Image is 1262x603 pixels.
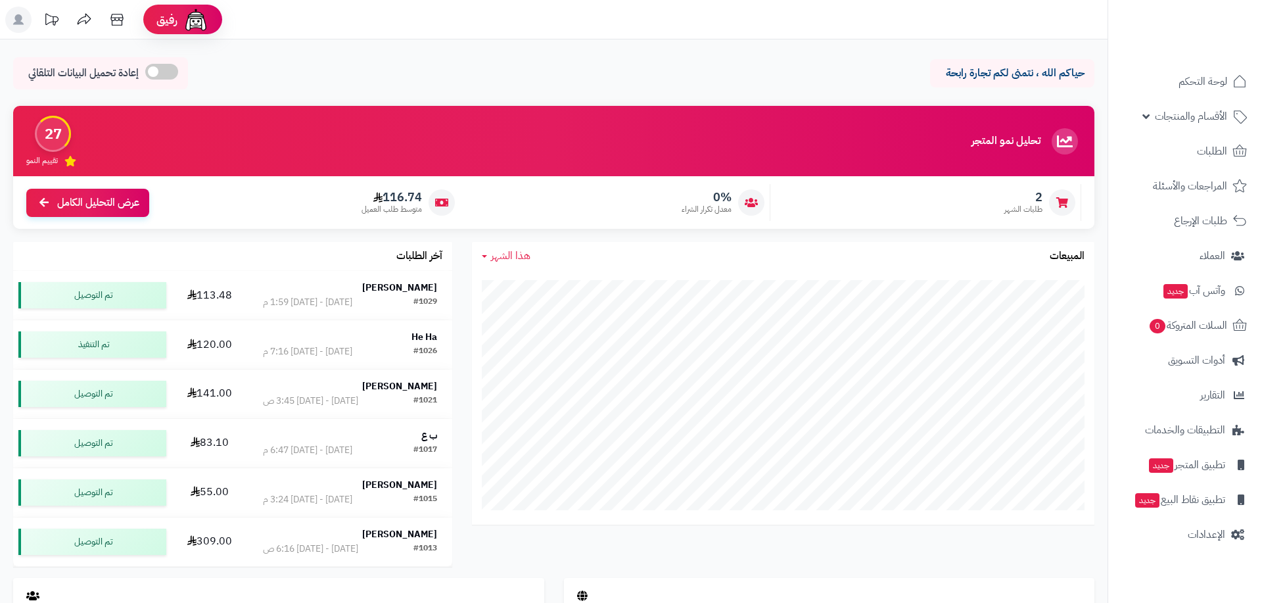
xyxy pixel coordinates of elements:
[1200,247,1225,265] span: العملاء
[18,529,166,555] div: تم التوصيل
[682,204,732,215] span: معدل تكرار الشراء
[1145,421,1225,439] span: التطبيقات والخدمات
[413,543,437,556] div: #1013
[172,370,247,418] td: 141.00
[1179,72,1227,91] span: لوحة التحكم
[1116,379,1254,411] a: التقارير
[35,7,68,36] a: تحديثات المنصة
[1116,170,1254,202] a: المراجعات والأسئلة
[413,395,437,408] div: #1021
[18,381,166,407] div: تم التوصيل
[1153,177,1227,195] span: المراجعات والأسئلة
[482,249,530,264] a: هذا الشهر
[183,7,209,33] img: ai-face.png
[362,527,437,541] strong: [PERSON_NAME]
[57,195,139,210] span: عرض التحليل الكامل
[172,468,247,517] td: 55.00
[263,543,358,556] div: [DATE] - [DATE] 6:16 ص
[1116,310,1254,341] a: السلات المتروكة0
[1150,319,1166,333] span: 0
[1200,386,1225,404] span: التقارير
[18,479,166,506] div: تم التوصيل
[263,493,352,506] div: [DATE] - [DATE] 3:24 م
[1050,251,1085,262] h3: المبيعات
[362,204,422,215] span: متوسط طلب العميل
[411,330,437,344] strong: He Ha
[396,251,442,262] h3: آخر الطلبات
[1134,491,1225,509] span: تطبيق نقاط البيع
[362,379,437,393] strong: [PERSON_NAME]
[1173,10,1250,37] img: logo-2.png
[682,190,732,205] span: 0%
[1148,456,1225,474] span: تطبيق المتجر
[1188,525,1225,544] span: الإعدادات
[1116,275,1254,306] a: وآتس آبجديد
[1116,519,1254,550] a: الإعدادات
[18,282,166,308] div: تم التوصيل
[1168,351,1225,370] span: أدوات التسويق
[263,345,352,358] div: [DATE] - [DATE] 7:16 م
[1116,484,1254,516] a: تطبيق نقاط البيعجديد
[1174,212,1227,230] span: طلبات الإرجاع
[1116,205,1254,237] a: طلبات الإرجاع
[413,345,437,358] div: #1026
[362,190,422,205] span: 116.74
[1162,281,1225,300] span: وآتس آب
[172,271,247,320] td: 113.48
[263,444,352,457] div: [DATE] - [DATE] 6:47 م
[413,493,437,506] div: #1015
[26,155,58,166] span: تقييم النمو
[172,518,247,566] td: 309.00
[1148,316,1227,335] span: السلات المتروكة
[1135,493,1159,508] span: جديد
[1004,190,1042,205] span: 2
[362,281,437,295] strong: [PERSON_NAME]
[1116,414,1254,446] a: التطبيقات والخدمات
[172,419,247,468] td: 83.10
[18,430,166,456] div: تم التوصيل
[156,12,177,28] span: رفيق
[1004,204,1042,215] span: طلبات الشهر
[1163,284,1188,299] span: جديد
[421,429,437,443] strong: ب ع
[1149,458,1173,473] span: جديد
[263,296,352,309] div: [DATE] - [DATE] 1:59 م
[1116,345,1254,376] a: أدوات التسويق
[1116,135,1254,167] a: الطلبات
[413,444,437,457] div: #1017
[1155,107,1227,126] span: الأقسام والمنتجات
[263,395,358,408] div: [DATE] - [DATE] 3:45 ص
[413,296,437,309] div: #1029
[18,331,166,358] div: تم التنفيذ
[1116,66,1254,97] a: لوحة التحكم
[172,320,247,369] td: 120.00
[491,248,530,264] span: هذا الشهر
[1197,142,1227,160] span: الطلبات
[28,66,139,81] span: إعادة تحميل البيانات التلقائي
[1116,240,1254,272] a: العملاء
[940,66,1085,81] p: حياكم الله ، نتمنى لكم تجارة رابحة
[26,189,149,217] a: عرض التحليل الكامل
[362,478,437,492] strong: [PERSON_NAME]
[971,135,1040,147] h3: تحليل نمو المتجر
[1116,449,1254,481] a: تطبيق المتجرجديد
